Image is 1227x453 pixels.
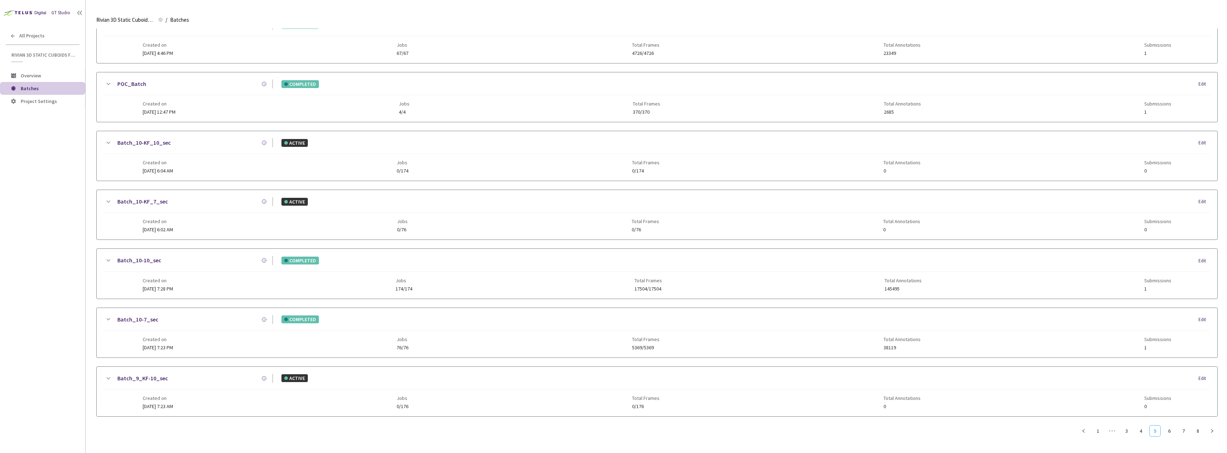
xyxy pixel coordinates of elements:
[281,139,308,147] div: ACTIVE
[1198,316,1210,323] div: Edit
[1078,425,1089,437] button: left
[1149,425,1161,437] li: 5
[396,286,412,292] span: 174/174
[143,168,173,174] span: [DATE] 6:04 AM
[632,395,660,401] span: Total Frames
[1210,429,1214,433] span: right
[397,336,408,342] span: Jobs
[397,218,408,224] span: Jobs
[399,109,409,115] span: 4/4
[397,51,408,56] span: 67/67
[1144,109,1171,115] span: 1
[632,42,660,48] span: Total Frames
[1081,429,1086,433] span: left
[632,227,659,232] span: 0/76
[635,278,662,283] span: Total Frames
[883,218,920,224] span: Total Annotations
[1206,425,1218,437] li: Next Page
[97,190,1217,240] div: Batch_10-KF_7_secACTIVEEditCreated on[DATE] 6:02 AMJobs0/76Total Frames0/76Total Annotations0Subm...
[1192,426,1203,436] a: 8
[143,336,173,342] span: Created on
[633,109,660,115] span: 370/370
[1135,425,1146,437] li: 4
[143,278,173,283] span: Created on
[281,198,308,206] div: ACTIVE
[884,109,921,115] span: 2685
[632,168,660,174] span: 0/174
[143,109,175,115] span: [DATE] 12:47 PM
[1144,218,1171,224] span: Submissions
[1144,51,1171,56] span: 1
[1144,278,1171,283] span: Submissions
[21,72,41,79] span: Overview
[884,404,921,409] span: 0
[884,101,921,107] span: Total Annotations
[97,14,1217,63] div: Batch_11-7_secCOMPLETEDEditCreated on[DATE] 4:46 PMJobs67/67Total Frames4726/4726Total Annotation...
[883,227,920,232] span: 0
[143,344,173,351] span: [DATE] 7:23 PM
[884,51,921,56] span: 23349
[170,16,189,24] span: Batches
[1206,425,1218,437] button: right
[97,249,1217,298] div: Batch_10-10_secCOMPLETEDEditCreated on[DATE] 7:28 PMJobs174/174Total Frames17504/17504Total Annot...
[1144,404,1171,409] span: 0
[1178,426,1189,436] a: 7
[21,98,57,104] span: Project Settings
[96,16,154,24] span: Rivian 3D Static Cuboids fixed[2024-25]
[396,278,412,283] span: Jobs
[281,80,319,88] div: COMPLETED
[635,286,662,292] span: 17504/17504
[885,286,922,292] span: 145495
[633,101,660,107] span: Total Frames
[884,160,921,165] span: Total Annotations
[281,374,308,382] div: ACTIVE
[117,374,168,383] a: Batch_9_KF-10_sec
[281,257,319,264] div: COMPLETED
[1198,139,1210,146] div: Edit
[399,101,409,107] span: Jobs
[1106,425,1118,437] li: Previous 5 Pages
[1106,425,1118,437] span: •••
[632,404,660,409] span: 0/176
[397,227,408,232] span: 0/76
[1150,426,1160,436] a: 5
[1144,395,1171,401] span: Submissions
[143,285,173,292] span: [DATE] 7:28 PM
[143,42,173,48] span: Created on
[1164,426,1175,436] a: 6
[1093,426,1103,436] a: 1
[1144,42,1171,48] span: Submissions
[1144,101,1171,107] span: Submissions
[117,138,171,147] a: Batch_10-KF_10_sec
[1144,160,1171,165] span: Submissions
[117,197,168,206] a: Batch_10-KF_7_sec
[632,51,660,56] span: 4726/4726
[143,218,173,224] span: Created on
[97,72,1217,122] div: POC_BatchCOMPLETEDEditCreated on[DATE] 12:47 PMJobs4/4Total Frames370/370Total Annotations2685Sub...
[143,50,173,56] span: [DATE] 4:46 PM
[632,345,660,350] span: 5369/5369
[143,403,173,410] span: [DATE] 7:23 AM
[1164,425,1175,437] li: 6
[1198,375,1210,382] div: Edit
[632,218,659,224] span: Total Frames
[97,308,1217,357] div: Batch_10-7_secCOMPLETEDEditCreated on[DATE] 7:23 PMJobs76/76Total Frames5369/5369Total Annotation...
[1144,227,1171,232] span: 0
[397,345,408,350] span: 76/76
[1144,168,1171,174] span: 0
[885,278,922,283] span: Total Annotations
[1121,426,1132,436] a: 3
[397,42,408,48] span: Jobs
[166,16,167,24] li: /
[143,395,173,401] span: Created on
[1144,336,1171,342] span: Submissions
[97,131,1217,181] div: Batch_10-KF_10_secACTIVEEditCreated on[DATE] 6:04 AMJobs0/174Total Frames0/174Total Annotations0S...
[884,336,921,342] span: Total Annotations
[21,85,39,92] span: Batches
[884,168,921,174] span: 0
[143,160,173,165] span: Created on
[117,79,146,88] a: POC_Batch
[1198,81,1210,88] div: Edit
[884,345,921,350] span: 38119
